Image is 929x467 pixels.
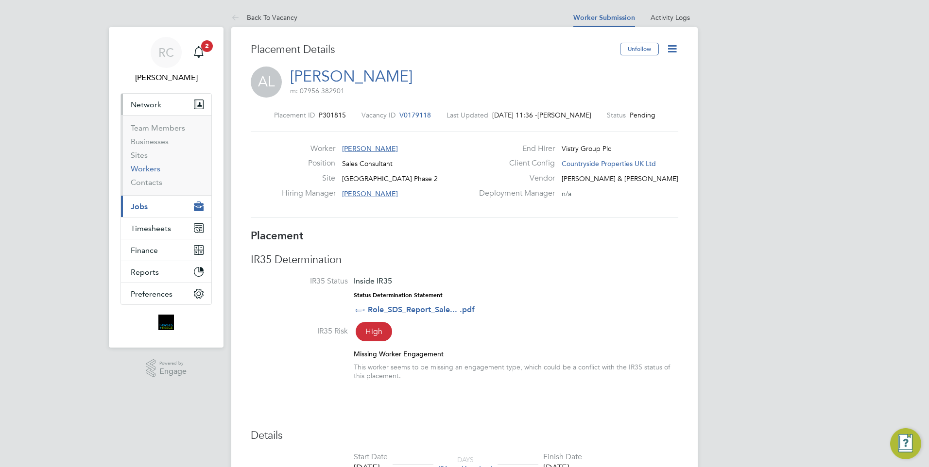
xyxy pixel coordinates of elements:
a: [PERSON_NAME] [290,67,413,86]
label: Position [282,158,335,168]
img: bromak-logo-retina.png [158,315,174,330]
span: [DATE] 11:36 - [492,111,537,119]
a: Activity Logs [651,13,690,22]
span: Network [131,100,161,109]
a: Powered byEngage [146,359,187,378]
span: [GEOGRAPHIC_DATA] Phase 2 [342,174,438,183]
a: Team Members [131,123,185,133]
label: Hiring Manager [282,188,335,199]
label: Client Config [473,158,555,168]
label: Deployment Manager [473,188,555,199]
span: RC [158,46,174,59]
label: End Hirer [473,144,555,154]
span: Timesheets [131,224,171,233]
span: [PERSON_NAME] & [PERSON_NAME] Limited [562,174,703,183]
label: IR35 Risk [251,326,348,336]
label: Worker [282,144,335,154]
a: Sites [131,150,148,160]
span: Preferences [131,289,172,299]
h3: Placement Details [251,43,613,57]
span: P301815 [319,111,346,119]
span: [PERSON_NAME] [537,111,591,119]
a: RC[PERSON_NAME] [120,37,212,83]
span: 2 [201,40,213,52]
button: Unfollow [620,43,659,55]
button: Engage Resource Center [890,428,921,459]
button: Network [121,94,211,115]
span: Powered by [159,359,187,367]
div: Missing Worker Engagement [354,350,678,358]
span: [PERSON_NAME] [342,189,398,198]
div: This worker seems to be missing an engagement type, which could be a conflict with the IR35 statu... [354,363,678,380]
button: Reports [121,261,211,283]
a: Role_SDS_Report_Sale... .pdf [368,305,475,314]
div: Finish Date [543,452,582,462]
label: Status [607,111,626,119]
a: Go to home page [120,315,212,330]
a: Businesses [131,137,169,146]
label: Vendor [473,173,555,183]
label: Last Updated [447,111,488,119]
span: V0179118 [399,111,431,119]
a: Worker Submission [573,14,635,22]
span: Reports [131,267,159,277]
h3: IR35 Determination [251,253,678,267]
label: IR35 Status [251,276,348,286]
span: High [356,322,392,341]
span: AL [251,67,282,98]
span: Jobs [131,202,148,211]
label: Site [282,173,335,183]
strong: Status Determination Statement [354,292,443,299]
span: Engage [159,367,187,376]
span: [PERSON_NAME] [342,144,398,153]
div: Network [121,115,211,195]
span: Robyn Clarke [120,72,212,83]
a: Workers [131,164,160,173]
span: Finance [131,246,158,255]
a: Back To Vacancy [231,13,297,22]
nav: Main navigation [109,27,224,348]
label: Placement ID [274,111,315,119]
span: Pending [630,111,655,119]
button: Timesheets [121,217,211,239]
b: Placement [251,229,304,242]
h3: Details [251,429,678,443]
label: Vacancy ID [361,111,396,119]
span: m: 07956 382901 [290,86,344,95]
button: Preferences [121,283,211,304]
button: Finance [121,239,211,261]
button: Jobs [121,196,211,217]
span: Countryside Properties UK Ltd [562,159,656,168]
span: Vistry Group Plc [562,144,611,153]
span: Inside IR35 [354,276,392,285]
span: Sales Consultant [342,159,393,168]
span: n/a [562,189,571,198]
div: Start Date [354,452,388,462]
a: 2 [189,37,208,68]
a: Contacts [131,178,162,187]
